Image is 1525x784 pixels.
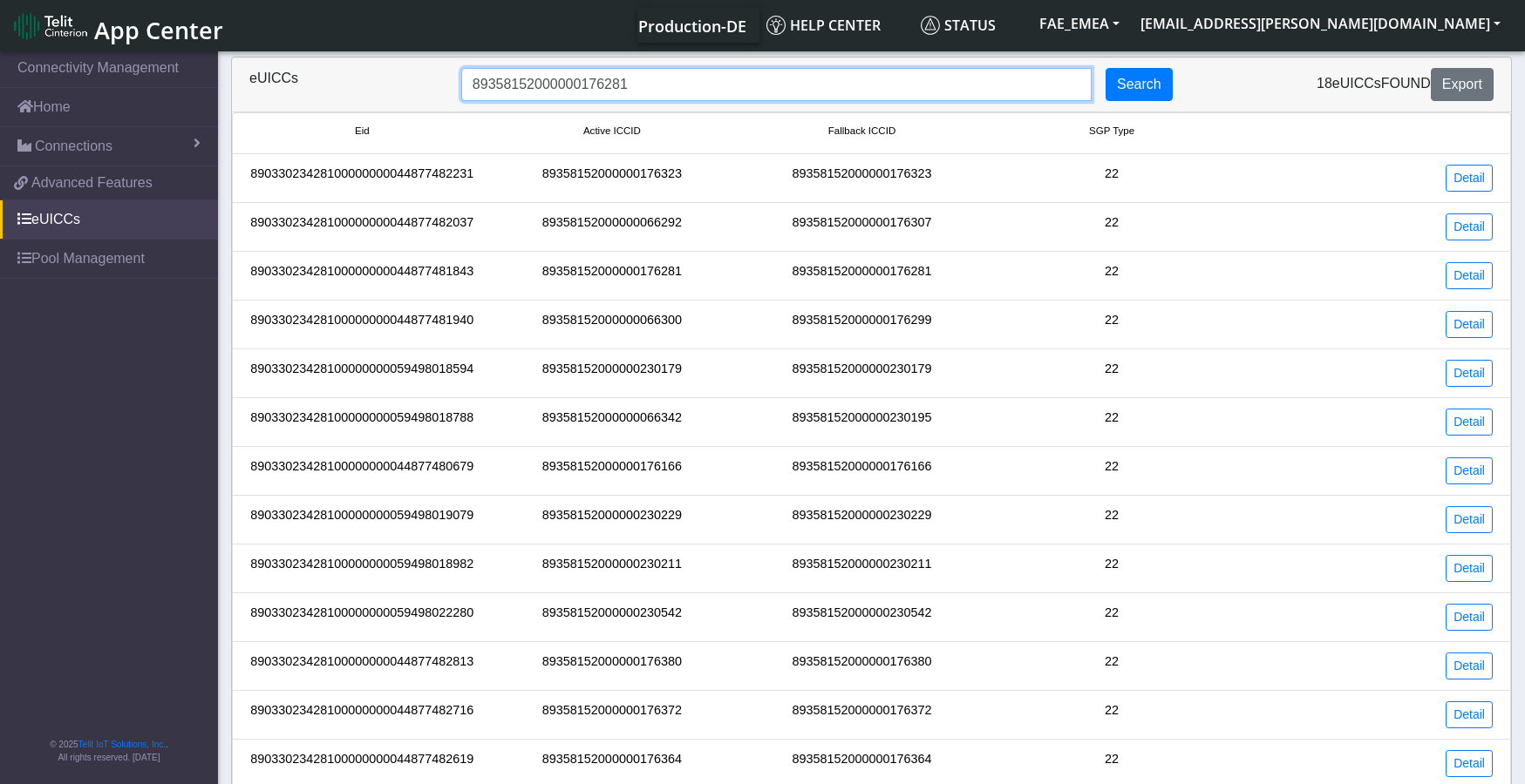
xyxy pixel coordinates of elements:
div: 89033023428100000000059498022280 [237,604,487,631]
a: Your current platform instance [637,8,745,43]
div: 89358152000000230211 [737,555,987,582]
div: 89033023428100000000044877482037 [237,213,487,240]
button: Search [1106,68,1173,101]
div: 89358152000000066292 [487,213,738,240]
a: Detail [1446,457,1493,484]
div: 89033023428100000000059498018788 [237,409,487,436]
div: 89358152000000230195 [737,409,987,436]
div: 89358152000000176323 [737,165,987,192]
div: 89358152000000230211 [487,555,738,582]
div: 89358152000000176364 [737,750,987,777]
span: Production-DE [638,16,746,37]
div: 22 [987,750,1237,777]
a: Detail [1446,360,1493,387]
div: 22 [987,213,1237,240]
a: Detail [1446,652,1493,679]
div: 89358152000000176372 [487,701,738,728]
span: SGP Type [1089,124,1134,139]
a: Telit IoT Solutions, Inc. [78,740,166,749]
button: Export [1431,68,1494,101]
div: 89358152000000176166 [737,457,987,484]
div: 89358152000000230542 [487,604,738,631]
div: 89033023428100000000059498018982 [237,555,487,582]
div: 89358152000000176281 [737,262,987,289]
a: Detail [1446,506,1493,533]
div: 89033023428100000000044877481843 [237,262,487,289]
div: 89358152000000230542 [737,604,987,631]
a: Detail [1446,213,1493,240]
div: 22 [987,701,1237,728]
span: eUICCs [1332,76,1381,91]
span: 18 [1317,76,1332,91]
div: 89358152000000176323 [487,165,738,192]
img: knowledge.svg [766,16,786,35]
div: 89358152000000066342 [487,409,738,436]
div: 22 [987,165,1237,192]
button: [EMAIL_ADDRESS][PERSON_NAME][DOMAIN_NAME] [1130,8,1511,39]
input: Search... [461,68,1092,101]
div: 89033023428100000000044877482619 [237,750,487,777]
div: 89033023428100000000044877481940 [237,311,487,338]
span: Fallback ICCID [828,124,895,139]
div: 89033023428100000000044877480679 [237,457,487,484]
div: 22 [987,311,1237,338]
div: 22 [987,360,1237,387]
div: 22 [987,506,1237,533]
span: Advanced Features [31,172,153,193]
span: App Center [94,14,223,46]
a: Help center [759,8,914,43]
span: Help center [766,16,881,35]
img: logo-telit-cinterion-gw-new.png [14,12,87,40]
div: 22 [987,409,1237,436]
a: Detail [1446,262,1493,289]
a: Detail [1446,701,1493,728]
span: Eid [355,124,370,139]
div: 89033023428100000000059498018594 [237,360,487,387]
div: 22 [987,555,1237,582]
a: Detail [1446,311,1493,338]
a: App Center [14,7,221,44]
img: status.svg [921,16,940,35]
a: Detail [1446,165,1493,192]
span: Connections [35,136,112,157]
span: Status [921,16,996,35]
span: found [1381,76,1431,91]
div: 89358152000000176380 [737,652,987,679]
div: 22 [987,262,1237,289]
div: 89358152000000176166 [487,457,738,484]
div: 89358152000000066300 [487,311,738,338]
div: 89358152000000176380 [487,652,738,679]
div: 89358152000000176281 [487,262,738,289]
button: FAE_EMEA [1029,8,1130,39]
div: 89358152000000176364 [487,750,738,777]
div: 89033023428100000000059498019079 [237,506,487,533]
div: 89358152000000230179 [487,360,738,387]
a: Detail [1446,750,1493,777]
a: Status [914,8,1029,43]
div: 89358152000000230179 [737,360,987,387]
div: 89033023428100000000044877482231 [237,165,487,192]
span: Active ICCID [583,124,641,139]
div: 89358152000000176307 [737,213,987,240]
a: Detail [1446,409,1493,436]
div: 22 [987,604,1237,631]
div: eUICCs [236,68,448,101]
a: Detail [1446,555,1493,582]
div: 22 [987,652,1237,679]
div: 89358152000000176372 [737,701,987,728]
div: 89358152000000176299 [737,311,987,338]
div: 22 [987,457,1237,484]
span: Export [1442,77,1482,91]
div: 89358152000000230229 [737,506,987,533]
div: 89358152000000230229 [487,506,738,533]
div: 89033023428100000000044877482813 [237,652,487,679]
a: Detail [1446,604,1493,631]
div: 89033023428100000000044877482716 [237,701,487,728]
